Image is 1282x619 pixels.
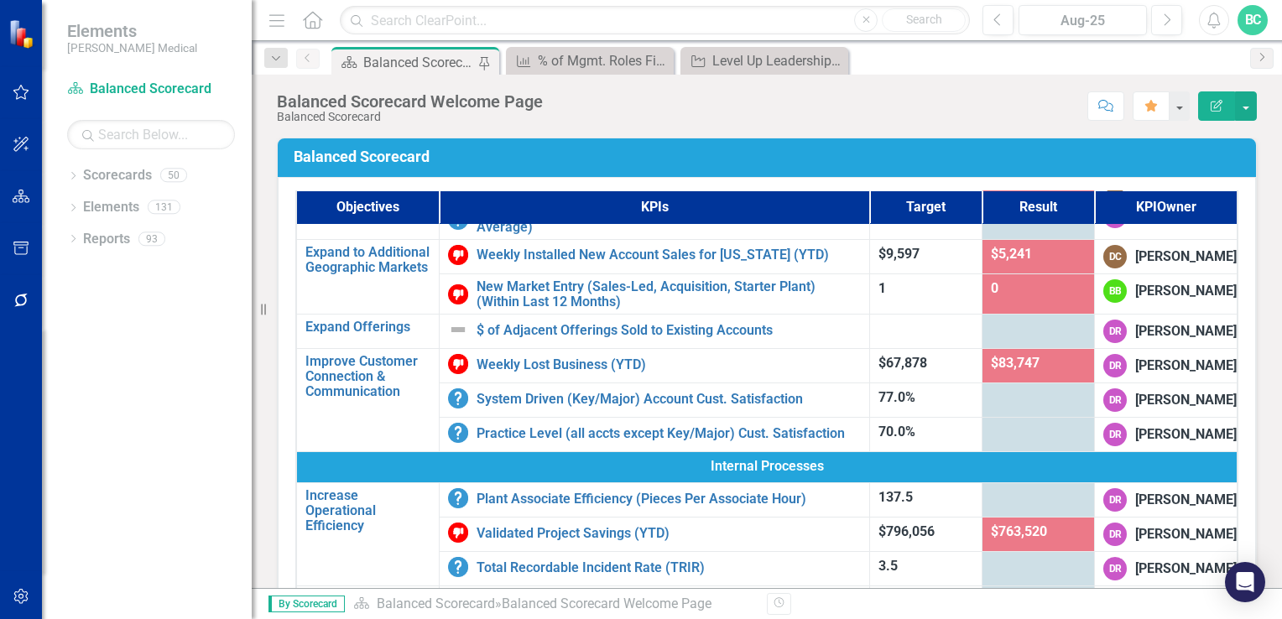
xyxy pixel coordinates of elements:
td: Double-Click to Edit [1095,483,1238,518]
span: $796,056 [878,523,935,539]
img: No Information [448,423,468,443]
td: Double-Click to Edit Right Click for Context Menu [439,240,869,274]
a: Elements [83,198,139,217]
a: Practice Level (all accts except Key/Major) Cust. Satisfaction [477,426,861,441]
a: Weekly Lost Business (YTD) [477,357,861,372]
td: Double-Click to Edit [296,452,1238,483]
a: Balanced Scorecard [67,80,235,99]
button: BC [1238,5,1268,35]
div: Level Up Leadership Program for Production Managers and Leads [712,50,844,71]
td: Double-Click to Edit Right Click for Context Menu [439,483,869,518]
div: Open Intercom Messenger [1225,562,1265,602]
td: Double-Click to Edit Right Click for Context Menu [439,315,869,349]
div: [PERSON_NAME] [1135,356,1237,376]
td: Double-Click to Edit [1095,552,1238,586]
span: $67,878 [878,355,927,371]
span: $763,520 [991,523,1047,539]
div: Balanced Scorecard [277,111,543,123]
button: Search [882,8,966,32]
div: DR [1103,320,1127,343]
div: [PERSON_NAME] [1135,247,1237,267]
a: Validated Project Savings (YTD) [477,526,861,541]
span: Elements [67,21,197,41]
div: [PERSON_NAME] [1135,525,1237,544]
img: Below Target [448,354,468,374]
div: DC [1103,245,1127,268]
h3: Balanced Scorecard [294,148,1246,165]
div: » [353,595,754,614]
button: Aug-25 [1019,5,1147,35]
td: Double-Click to Edit Right Click for Context Menu [439,518,869,552]
a: Scorecards [83,166,152,185]
input: Search Below... [67,120,235,149]
img: No Information [448,557,468,577]
div: Balanced Scorecard Welcome Page [363,52,474,73]
span: Search [906,13,942,26]
span: By Scorecard [268,596,345,612]
div: Balanced Scorecard Welcome Page [277,92,543,111]
td: Double-Click to Edit Right Click for Context Menu [296,349,439,452]
span: 3.5 [878,558,898,574]
div: [PERSON_NAME] [1135,391,1237,410]
div: % of Mgmt. Roles Filled with Internal Candidates (Rolling 12 Mos.) [538,50,670,71]
span: 1 [878,280,886,296]
div: 50 [160,169,187,183]
span: Internal Processes [305,457,1228,476]
a: $ of Adjacent Offerings Sold to Existing Accounts [477,323,861,338]
div: DR [1103,423,1127,446]
div: DR [1103,523,1127,546]
a: Expand Offerings [305,320,430,335]
img: Below Target [448,245,468,265]
div: [PERSON_NAME] [1135,322,1237,341]
small: [PERSON_NAME] Medical [67,41,197,55]
div: 131 [148,200,180,215]
td: Double-Click to Edit Right Click for Context Menu [439,349,869,383]
img: ClearPoint Strategy [8,18,38,48]
img: No Information [448,488,468,508]
td: Double-Click to Edit [1095,240,1238,274]
td: Double-Click to Edit Right Click for Context Menu [439,383,869,418]
span: 77.0% [878,389,915,405]
a: New Market Entry (Sales-Led, Acquisition, Starter Plant) (Within Last 12 Months) [477,279,861,309]
td: Double-Click to Edit [1095,274,1238,315]
input: Search ClearPoint... [340,6,970,35]
div: [PERSON_NAME] [1135,491,1237,510]
td: Double-Click to Edit [1095,418,1238,452]
span: $83,747 [991,355,1040,371]
div: [PERSON_NAME] [1135,425,1237,445]
a: Increase Operational Efficiency [305,488,430,533]
td: Double-Click to Edit [1095,518,1238,552]
div: DR [1103,488,1127,512]
td: Double-Click to Edit [1095,349,1238,383]
td: Double-Click to Edit Right Click for Context Menu [296,483,439,586]
a: Weekly Installed New Account Sales for [US_STATE] (YTD) [477,247,861,263]
span: 0 [991,280,998,296]
img: Below Target [448,523,468,543]
a: System Driven (Key/Major) Account Cust. Satisfaction [477,392,861,407]
span: 137.5 [878,489,913,505]
img: Not Defined [448,320,468,340]
span: $5,241 [991,246,1032,262]
span: 70.0% [878,424,915,440]
img: Below Target [448,284,468,304]
td: Double-Click to Edit Right Click for Context Menu [439,418,869,452]
div: 93 [138,231,165,246]
div: Balanced Scorecard Welcome Page [502,596,711,611]
a: % of Mgmt. Roles Filled with Internal Candidates (Rolling 12 Mos.) [510,50,670,71]
td: Double-Click to Edit [1095,315,1238,349]
a: Expand to Additional Geographic Markets [305,245,430,274]
a: Weekly Existing Account Recurring Revenues (4-Week Average) [477,205,861,234]
td: Double-Click to Edit [1095,383,1238,418]
span: $9,597 [878,246,920,262]
div: Aug-25 [1024,11,1141,31]
td: Double-Click to Edit Right Click for Context Menu [439,274,869,315]
a: Reports [83,230,130,249]
td: Double-Click to Edit Right Click for Context Menu [296,240,439,315]
a: Improve Customer Connection & Communication [305,354,430,398]
div: [PERSON_NAME] [1135,559,1237,579]
td: Double-Click to Edit Right Click for Context Menu [296,315,439,349]
img: No Information [448,388,468,408]
div: [PERSON_NAME] [1135,282,1237,301]
div: DR [1103,354,1127,377]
